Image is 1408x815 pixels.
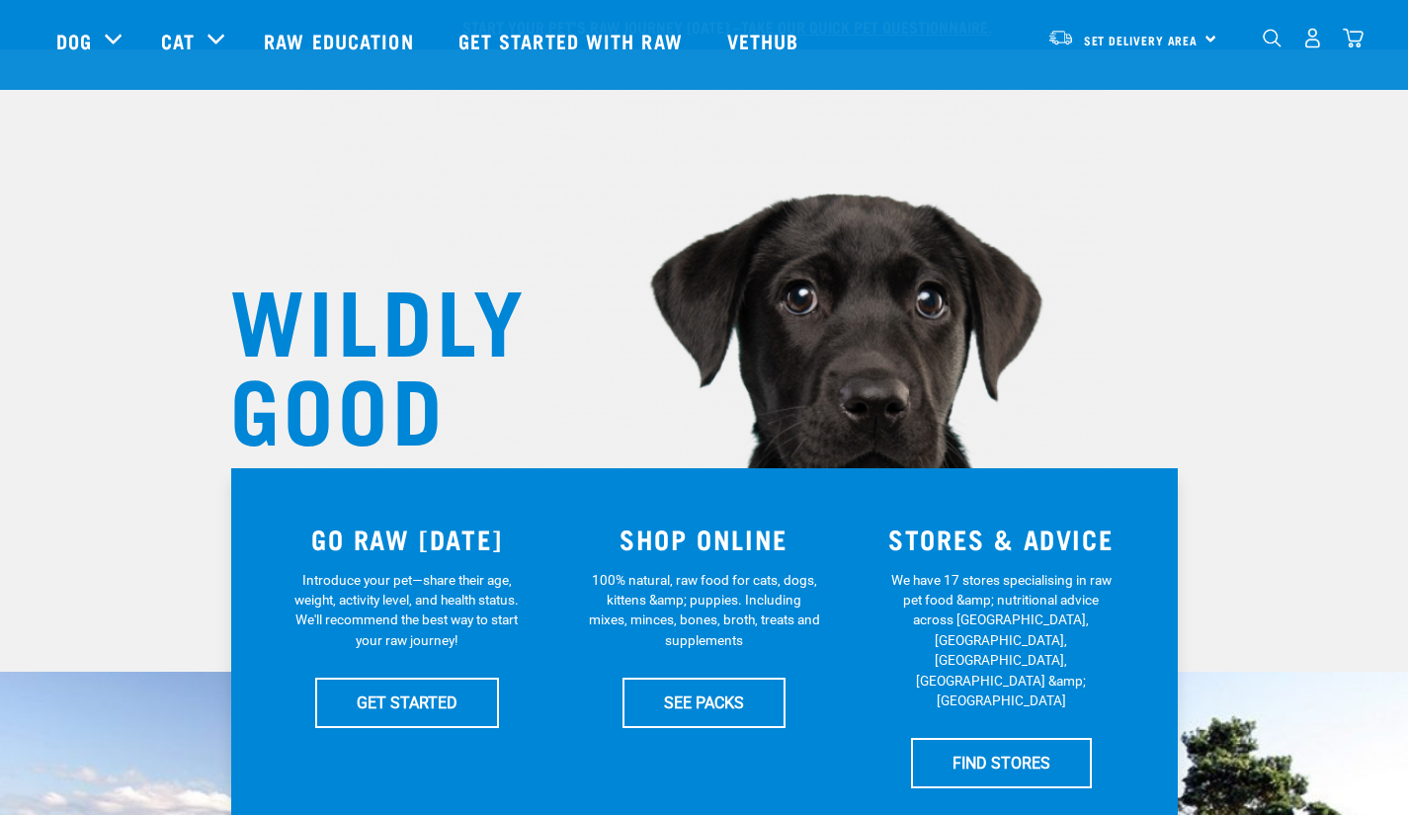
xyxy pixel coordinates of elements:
[707,1,824,80] a: Vethub
[230,272,625,538] h1: WILDLY GOOD NUTRITION
[290,570,523,651] p: Introduce your pet—share their age, weight, activity level, and health status. We'll recommend th...
[865,524,1138,554] h3: STORES & ADVICE
[1263,29,1282,47] img: home-icon-1@2x.png
[1302,28,1323,48] img: user.png
[1343,28,1364,48] img: home-icon@2x.png
[315,678,499,727] a: GET STARTED
[567,524,841,554] h3: SHOP ONLINE
[885,570,1118,711] p: We have 17 stores specialising in raw pet food &amp; nutritional advice across [GEOGRAPHIC_DATA],...
[161,26,195,55] a: Cat
[271,524,544,554] h3: GO RAW [DATE]
[588,570,820,651] p: 100% natural, raw food for cats, dogs, kittens &amp; puppies. Including mixes, minces, bones, bro...
[1084,37,1199,43] span: Set Delivery Area
[622,678,786,727] a: SEE PACKS
[244,1,438,80] a: Raw Education
[56,26,92,55] a: Dog
[439,1,707,80] a: Get started with Raw
[911,738,1092,787] a: FIND STORES
[1047,29,1074,46] img: van-moving.png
